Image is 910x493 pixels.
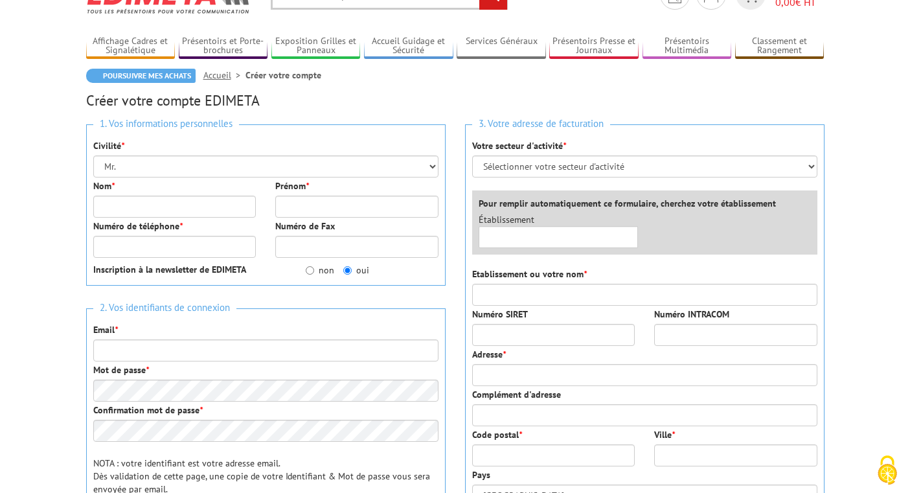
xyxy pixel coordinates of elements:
[472,388,561,401] label: Complément d'adresse
[549,36,639,57] a: Présentoirs Presse et Journaux
[472,115,610,133] span: 3. Votre adresse de facturation
[245,69,321,82] li: Créer votre compte
[472,268,587,281] label: Etablissement ou votre nom
[271,36,361,57] a: Exposition Grilles et Panneaux
[472,308,528,321] label: Numéro SIRET
[86,93,825,108] h2: Créer votre compte EDIMETA
[472,468,490,481] label: Pays
[93,139,124,152] label: Civilité
[457,36,546,57] a: Services Généraux
[93,323,118,336] label: Email
[179,36,268,57] a: Présentoirs et Porte-brochures
[654,308,729,321] label: Numéro INTRACOM
[275,179,309,192] label: Prénom
[871,454,904,487] img: Cookies (fenêtre modale)
[343,266,352,275] input: oui
[93,220,183,233] label: Numéro de téléphone
[93,179,115,192] label: Nom
[472,139,566,152] label: Votre secteur d'activité
[343,264,369,277] label: oui
[472,348,506,361] label: Adresse
[93,264,246,275] strong: Inscription à la newsletter de EDIMETA
[865,449,910,493] button: Cookies (fenêtre modale)
[735,36,825,57] a: Classement et Rangement
[472,428,522,441] label: Code postal
[306,264,334,277] label: non
[203,69,245,81] a: Accueil
[654,428,675,441] label: Ville
[364,36,453,57] a: Accueil Guidage et Sécurité
[275,220,335,233] label: Numéro de Fax
[93,363,149,376] label: Mot de passe
[643,36,732,57] a: Présentoirs Multimédia
[86,69,196,83] a: Poursuivre mes achats
[93,299,236,317] span: 2. Vos identifiants de connexion
[306,266,314,275] input: non
[469,213,648,248] div: Établissement
[86,36,176,57] a: Affichage Cadres et Signalétique
[479,197,776,210] label: Pour remplir automatiquement ce formulaire, cherchez votre établissement
[93,404,203,417] label: Confirmation mot de passe
[93,115,239,133] span: 1. Vos informations personnelles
